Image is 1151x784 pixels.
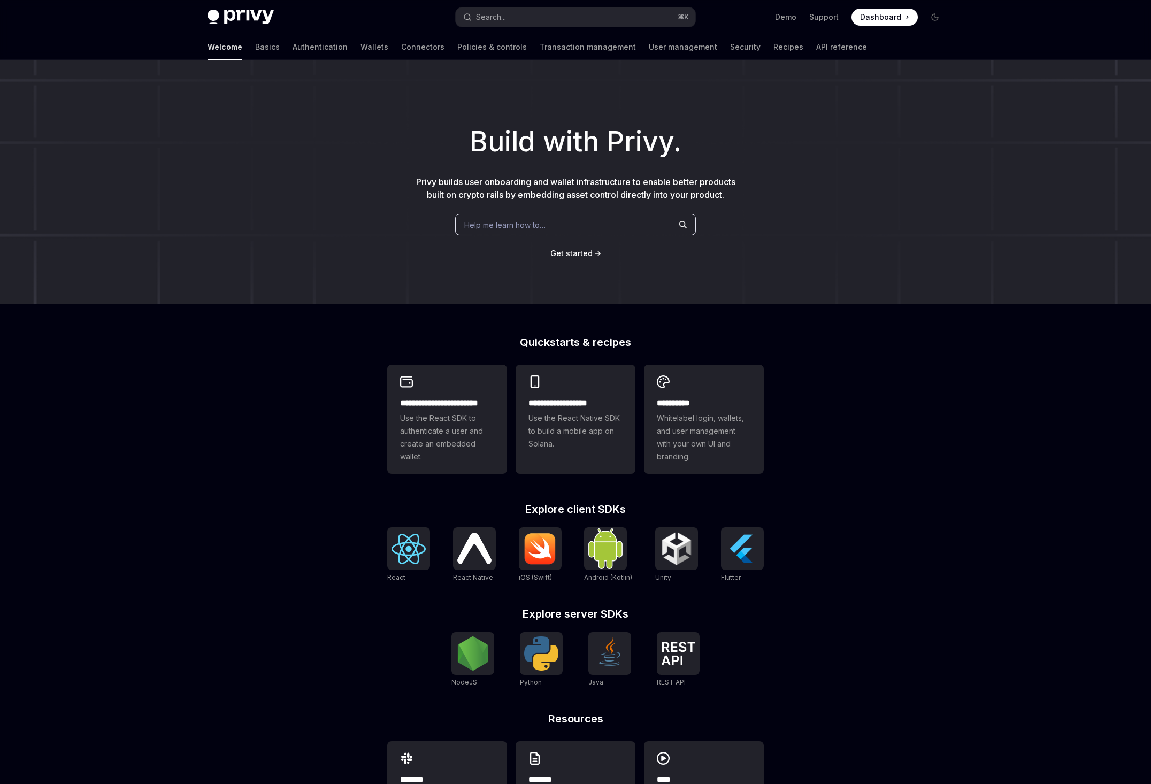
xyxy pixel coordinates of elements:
a: **** *****Whitelabel login, wallets, and user management with your own UI and branding. [644,365,764,474]
span: Get started [550,249,593,258]
a: React NativeReact Native [453,527,496,583]
a: REST APIREST API [657,632,700,688]
span: Unity [655,573,671,581]
a: Recipes [773,34,803,60]
a: Welcome [208,34,242,60]
h1: Build with Privy. [17,121,1134,163]
img: Android (Kotlin) [588,528,623,568]
h2: Explore server SDKs [387,609,764,619]
img: React Native [457,533,492,564]
span: Use the React SDK to authenticate a user and create an embedded wallet. [400,412,494,463]
span: Privy builds user onboarding and wallet infrastructure to enable better products built on crypto ... [416,176,735,200]
button: Toggle dark mode [926,9,943,26]
a: JavaJava [588,632,631,688]
a: ReactReact [387,527,430,583]
span: Dashboard [860,12,901,22]
img: iOS (Swift) [523,533,557,565]
a: UnityUnity [655,527,698,583]
a: Security [730,34,761,60]
h2: Resources [387,713,764,724]
h2: Explore client SDKs [387,504,764,514]
span: Java [588,678,603,686]
img: Java [593,636,627,671]
a: Support [809,12,839,22]
span: iOS (Swift) [519,573,552,581]
a: Policies & controls [457,34,527,60]
span: React Native [453,573,493,581]
a: iOS (Swift)iOS (Swift) [519,527,562,583]
a: User management [649,34,717,60]
img: Unity [659,532,694,566]
span: NodeJS [451,678,477,686]
span: ⌘ K [678,13,689,21]
img: Python [524,636,558,671]
span: Android (Kotlin) [584,573,632,581]
div: Search... [476,11,506,24]
a: FlutterFlutter [721,527,764,583]
a: PythonPython [520,632,563,688]
img: NodeJS [456,636,490,671]
span: Python [520,678,542,686]
img: REST API [661,642,695,665]
a: Demo [775,12,796,22]
span: Whitelabel login, wallets, and user management with your own UI and branding. [657,412,751,463]
span: Flutter [721,573,741,581]
span: Use the React Native SDK to build a mobile app on Solana. [528,412,623,450]
img: Flutter [725,532,759,566]
a: NodeJSNodeJS [451,632,494,688]
span: REST API [657,678,686,686]
span: Help me learn how to… [464,219,546,230]
img: React [392,534,426,564]
a: Get started [550,248,593,259]
a: Wallets [360,34,388,60]
a: Basics [255,34,280,60]
h2: Quickstarts & recipes [387,337,764,348]
a: Connectors [401,34,444,60]
a: Dashboard [851,9,918,26]
a: **** **** **** ***Use the React Native SDK to build a mobile app on Solana. [516,365,635,474]
a: API reference [816,34,867,60]
a: Authentication [293,34,348,60]
img: dark logo [208,10,274,25]
button: Search...⌘K [456,7,695,27]
a: Android (Kotlin)Android (Kotlin) [584,527,632,583]
a: Transaction management [540,34,636,60]
span: React [387,573,405,581]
